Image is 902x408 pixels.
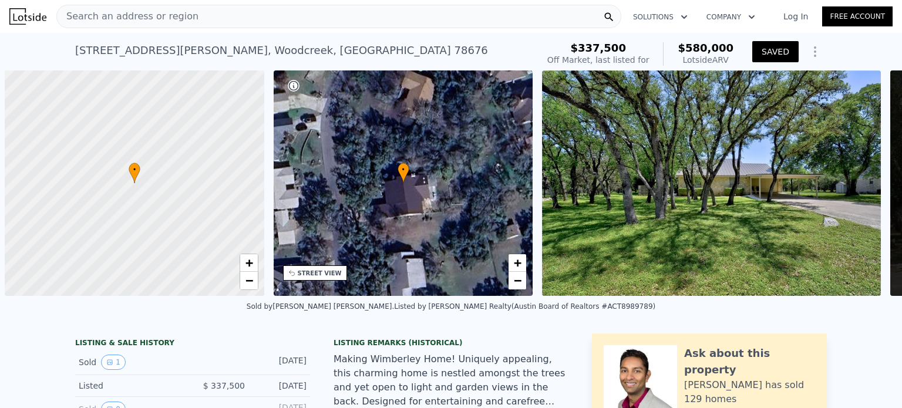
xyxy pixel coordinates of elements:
span: $ 337,500 [203,381,245,390]
div: Lotside ARV [678,54,733,66]
div: Listed by [PERSON_NAME] Realty (Austin Board of Realtors #ACT8989789) [394,302,655,311]
span: Search an address or region [57,9,198,23]
span: + [514,255,521,270]
div: [DATE] [254,380,307,392]
div: • [129,163,140,183]
div: STREET VIEW [298,269,342,278]
div: Sold by [PERSON_NAME] [PERSON_NAME] . [247,302,394,311]
span: + [245,255,253,270]
img: Lotside [9,8,46,25]
button: Solutions [624,6,697,28]
button: View historical data [101,355,126,370]
div: Ask about this property [684,345,815,378]
div: • [398,163,409,183]
a: Zoom in [240,254,258,272]
button: SAVED [752,41,799,62]
span: $337,500 [570,42,626,54]
span: $580,000 [678,42,733,54]
img: Sale: 155199165 Parcel: 96089922 [542,70,881,296]
button: Company [697,6,765,28]
span: • [129,164,140,175]
a: Zoom out [509,272,526,289]
div: Off Market, last listed for [547,54,649,66]
div: LISTING & SALE HISTORY [75,338,310,350]
div: [STREET_ADDRESS][PERSON_NAME] , Woodcreek , [GEOGRAPHIC_DATA] 78676 [75,42,488,59]
div: Listing Remarks (Historical) [334,338,568,348]
span: • [398,164,409,175]
div: Sold [79,355,183,370]
a: Log In [769,11,822,22]
div: Listed [79,380,183,392]
span: − [245,273,253,288]
span: − [514,273,521,288]
div: [DATE] [254,355,307,370]
button: Show Options [803,40,827,63]
a: Zoom out [240,272,258,289]
a: Free Account [822,6,893,26]
div: [PERSON_NAME] has sold 129 homes [684,378,815,406]
a: Zoom in [509,254,526,272]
